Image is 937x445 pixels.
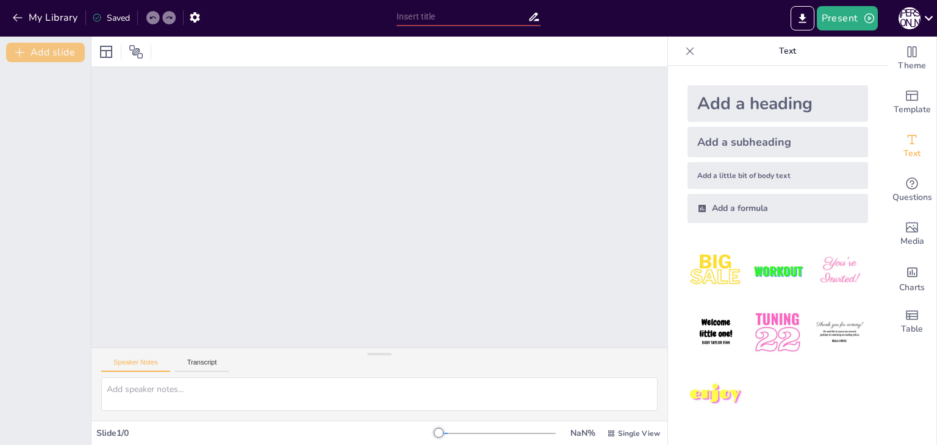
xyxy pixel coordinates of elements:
img: 1.jpeg [687,243,744,299]
span: Single View [618,429,660,438]
div: Add a table [888,300,936,344]
span: Table [901,322,923,336]
div: NaN % [568,427,597,439]
button: Present [817,6,878,30]
div: Add a subheading [687,127,868,157]
span: Position [129,44,143,59]
div: Я [PERSON_NAME] [899,7,921,29]
div: Add a formula [687,194,868,223]
span: Media [900,235,924,248]
span: Questions [892,191,932,204]
div: Add text boxes [888,124,936,168]
div: Layout [96,42,116,62]
input: Insert title [397,8,528,26]
button: Add slide [6,43,85,62]
button: My Library [9,8,83,27]
div: Add a little bit of body text [687,162,868,189]
div: Get real-time input from your audience [888,168,936,212]
div: Add a heading [687,85,868,122]
button: Speaker Notes [101,358,170,372]
div: Saved [92,12,130,24]
img: 2.jpeg [749,243,806,299]
p: Text [700,37,875,66]
img: 4.jpeg [687,304,744,361]
div: Add charts and graphs [888,256,936,300]
div: Change the overall theme [888,37,936,80]
div: Slide 1 / 0 [96,427,439,439]
span: Charts [899,281,925,294]
img: 5.jpeg [749,304,806,361]
button: Transcript [175,358,229,372]
span: Text [903,147,921,160]
img: 3.jpeg [811,243,868,299]
img: 7.jpeg [687,366,744,423]
img: 6.jpeg [811,304,868,361]
div: Add images, graphics, shapes or video [888,212,936,256]
div: Add ready made slides [888,80,936,124]
button: Export to PowerPoint [791,6,814,30]
span: Theme [898,59,926,73]
span: Template [894,103,931,116]
button: Я [PERSON_NAME] [899,6,921,30]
